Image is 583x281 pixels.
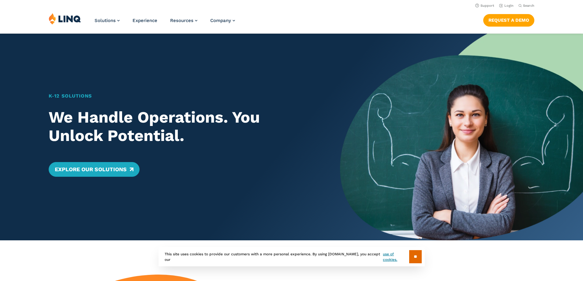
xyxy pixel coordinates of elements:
[49,92,316,100] h1: K‑12 Solutions
[133,18,157,23] a: Experience
[49,162,140,177] a: Explore Our Solutions
[499,4,514,8] a: Login
[210,18,235,23] a: Company
[95,13,235,33] nav: Primary Navigation
[483,13,534,26] nav: Button Navigation
[475,4,494,8] a: Support
[159,247,425,266] div: This site uses cookies to provide our customers with a more personal experience. By using [DOMAIN...
[49,108,316,145] h2: We Handle Operations. You Unlock Potential.
[340,34,583,240] img: Home Banner
[523,4,534,8] span: Search
[170,18,193,23] span: Resources
[518,3,534,8] button: Open Search Bar
[170,18,197,23] a: Resources
[95,18,120,23] a: Solutions
[383,251,409,262] a: use of cookies.
[95,18,116,23] span: Solutions
[483,14,534,26] a: Request a Demo
[49,13,81,24] img: LINQ | K‑12 Software
[210,18,231,23] span: Company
